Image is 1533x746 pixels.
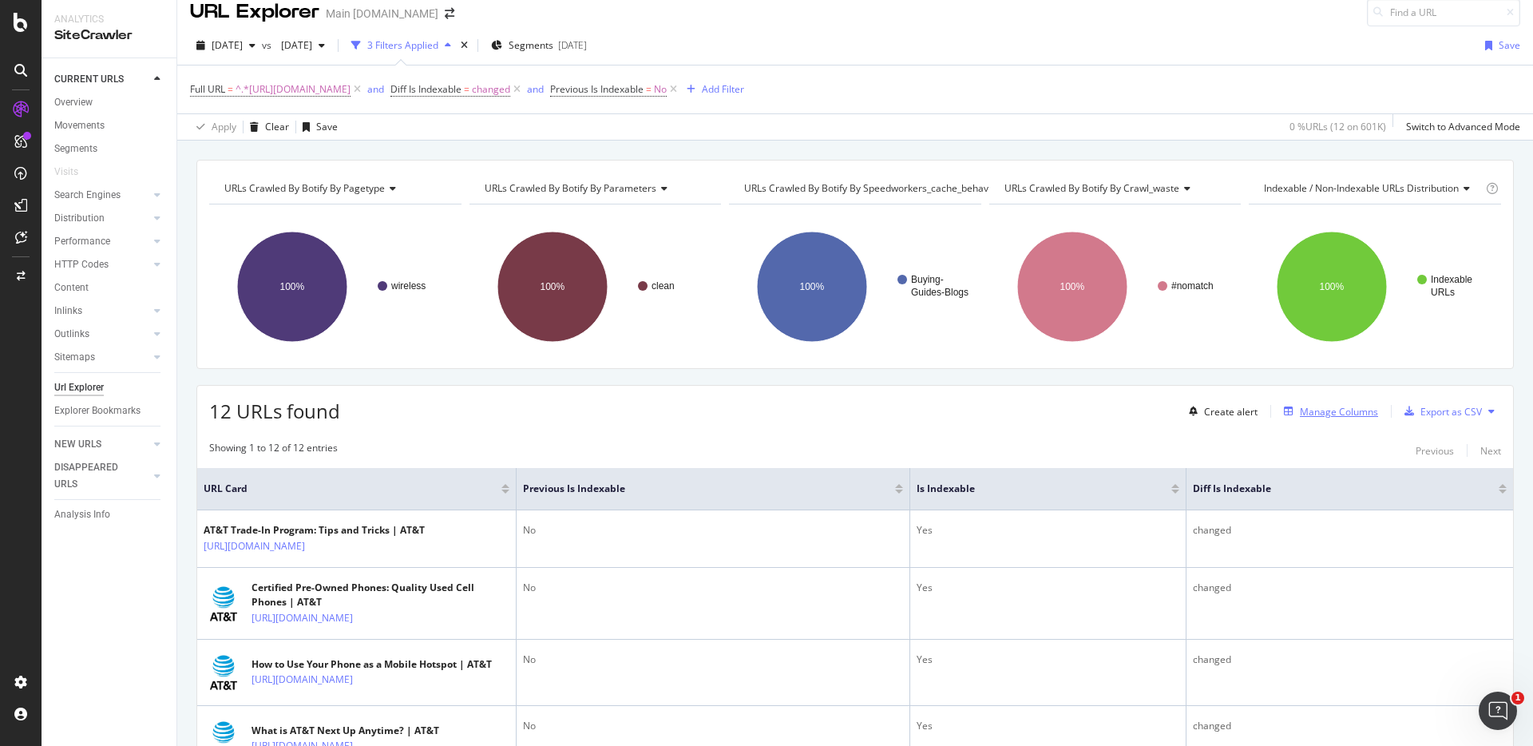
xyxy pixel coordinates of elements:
[228,82,233,96] span: =
[509,38,553,52] span: Segments
[680,80,744,99] button: Add Filter
[54,379,165,396] a: Url Explorer
[1193,581,1507,595] div: changed
[1398,399,1482,424] button: Export as CSV
[390,82,461,96] span: Diff Is Indexable
[1277,402,1378,421] button: Manage Columns
[1001,176,1227,201] h4: URLs Crawled By Botify By crawl_waste
[252,724,439,738] div: What is AT&T Next Up Anytime? | AT&T
[1511,692,1524,704] span: 1
[54,210,105,227] div: Distribution
[224,181,385,195] span: URLs Crawled By Botify By pagetype
[204,523,425,538] div: AT&T Trade-In Program: Tips and Tricks | AT&T
[252,657,492,672] div: How to Use Your Phone as a Mobile Hotspot | AT&T
[54,187,121,204] div: Search Engines
[54,403,141,419] div: Explorer Bookmarks
[54,233,110,250] div: Performance
[280,281,305,292] text: 100%
[1060,281,1084,292] text: 100%
[275,33,331,58] button: [DATE]
[550,82,644,96] span: Previous Is Indexable
[917,719,1179,733] div: Yes
[54,26,164,45] div: SiteCrawler
[54,141,97,157] div: Segments
[54,13,164,26] div: Analytics
[367,82,384,96] div: and
[1416,441,1454,460] button: Previous
[275,38,312,52] span: 2025 Jul. 27th
[296,114,338,140] button: Save
[1249,217,1501,356] svg: A chart.
[265,120,289,133] div: Clear
[469,217,722,356] svg: A chart.
[917,523,1179,538] div: Yes
[54,117,105,134] div: Movements
[54,379,104,396] div: Url Explorer
[1479,692,1517,730] iframe: Intercom live chat
[1416,444,1454,458] div: Previous
[1499,38,1520,52] div: Save
[1193,523,1507,538] div: changed
[367,38,438,52] div: 3 Filters Applied
[445,8,454,19] div: arrow-right-arrow-left
[464,82,469,96] span: =
[458,38,471,54] div: times
[911,274,944,285] text: Buying-
[209,441,338,460] div: Showing 1 to 12 of 12 entries
[741,176,1029,201] h4: URLs Crawled By Botify By speedworkers_cache_behaviors
[54,71,124,88] div: CURRENT URLS
[729,217,981,356] svg: A chart.
[212,120,236,133] div: Apply
[481,176,707,201] h4: URLs Crawled By Botify By parameters
[1204,405,1258,419] div: Create alert
[54,164,94,181] a: Visits
[54,94,93,111] div: Overview
[367,81,384,97] button: and
[54,436,149,453] a: NEW URLS
[345,33,458,58] button: 3 Filters Applied
[1431,274,1472,285] text: Indexable
[204,538,305,554] a: [URL][DOMAIN_NAME]
[523,581,903,595] div: No
[204,653,244,692] img: main image
[800,281,825,292] text: 100%
[523,523,903,538] div: No
[252,610,353,626] a: [URL][DOMAIN_NAME]
[54,326,149,343] a: Outlinks
[190,33,262,58] button: [DATE]
[1261,176,1483,201] h4: Indexable / Non-Indexable URLs Distribution
[1320,281,1345,292] text: 100%
[54,117,165,134] a: Movements
[527,82,544,96] div: and
[54,436,101,453] div: NEW URLS
[54,349,95,366] div: Sitemaps
[54,141,165,157] a: Segments
[540,281,564,292] text: 100%
[1004,181,1179,195] span: URLs Crawled By Botify By crawl_waste
[54,459,135,493] div: DISAPPEARED URLS
[1406,120,1520,133] div: Switch to Advanced Mode
[472,78,510,101] span: changed
[917,653,1179,667] div: Yes
[1479,33,1520,58] button: Save
[209,217,461,356] div: A chart.
[917,581,1179,595] div: Yes
[54,256,109,273] div: HTTP Codes
[1289,120,1386,133] div: 0 % URLs ( 12 on 601K )
[54,187,149,204] a: Search Engines
[1420,405,1482,419] div: Export as CSV
[702,82,744,96] div: Add Filter
[252,672,353,688] a: [URL][DOMAIN_NAME]
[527,81,544,97] button: and
[1182,399,1258,424] button: Create alert
[54,349,149,366] a: Sitemaps
[485,33,593,58] button: Segments[DATE]
[1171,280,1214,292] text: #nomatch
[204,482,497,496] span: URL Card
[485,181,656,195] span: URLs Crawled By Botify By parameters
[54,94,165,111] a: Overview
[989,217,1242,356] svg: A chart.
